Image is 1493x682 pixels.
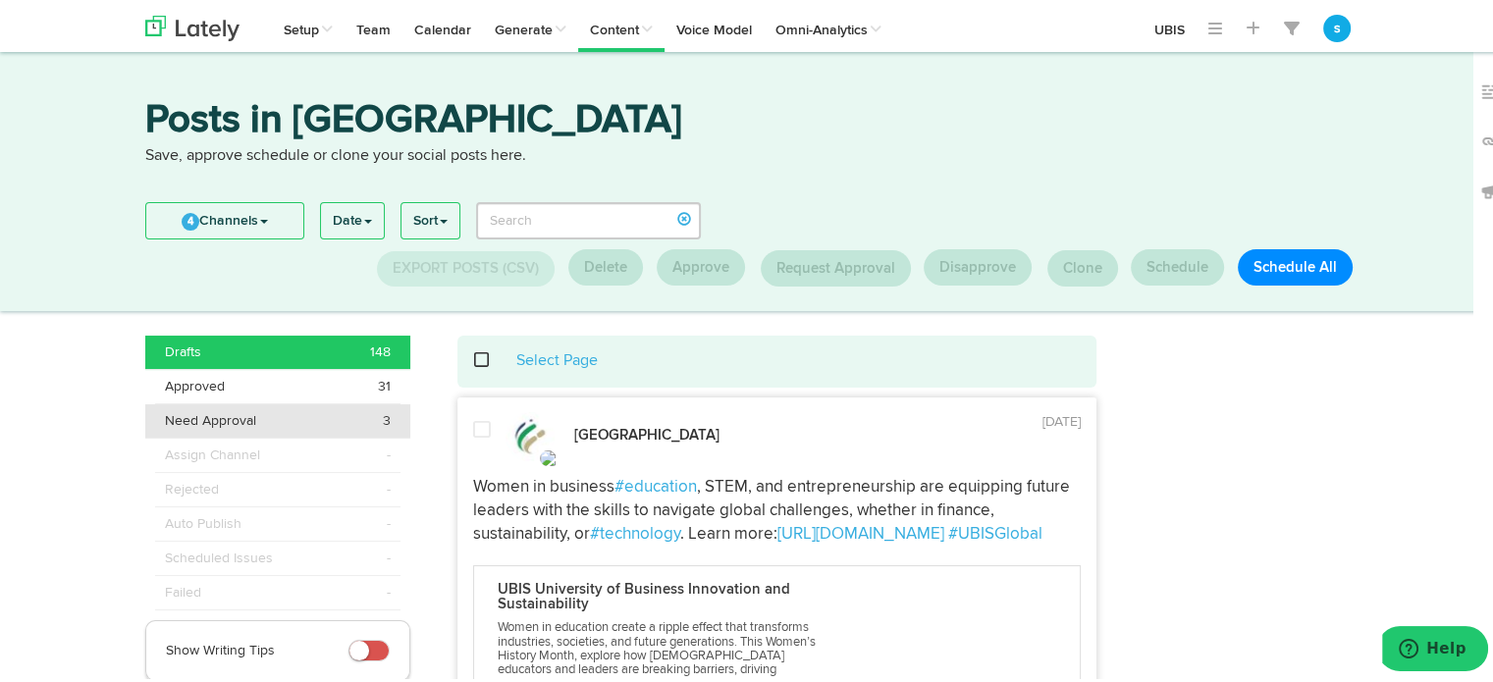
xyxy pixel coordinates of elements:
[473,476,614,493] span: Women in business
[145,13,240,38] img: logo_lately_bg_light.svg
[657,246,745,283] button: Approve
[165,546,273,565] span: Scheduled Issues
[538,446,561,465] img: twitter-x.svg
[182,210,199,228] span: 4
[401,200,459,236] a: Sort
[506,409,555,458] img: LSGxZeQS_normal.jpg
[948,523,1042,540] a: #UBISGlobal
[1382,623,1488,672] iframe: Opens a widget where you can find more information
[387,511,391,531] span: -
[165,340,201,359] span: Drafts
[146,200,303,236] a: 4Channels
[924,246,1032,283] button: Disapprove
[1238,246,1353,283] button: Schedule All
[166,641,275,655] span: Show Writing Tips
[776,258,895,273] span: Request Approval
[145,98,1362,142] h3: Posts in [GEOGRAPHIC_DATA]
[370,340,391,359] span: 148
[590,523,680,540] a: #technology
[777,523,944,540] a: [URL][DOMAIN_NAME]
[498,579,835,608] p: UBIS University of Business Innovation and Sustainability
[378,374,391,393] span: 31
[574,425,720,440] strong: [GEOGRAPHIC_DATA]
[473,476,1074,540] span: , STEM, and entrepreneurship are equipping future leaders with the skills to navigate global chal...
[383,408,391,428] span: 3
[387,477,391,497] span: -
[1323,12,1351,39] button: s
[1131,246,1224,283] button: Schedule
[476,199,701,236] input: Search
[1047,247,1118,284] button: Clone
[680,523,777,540] span: . Learn more:
[145,142,1362,165] p: Save, approve schedule or clone your social posts here.
[387,443,391,462] span: -
[165,511,241,531] span: Auto Publish
[614,476,697,493] a: #education
[165,443,260,462] span: Assign Channel
[516,350,598,366] a: Select Page
[761,247,911,284] button: Request Approval
[165,580,201,600] span: Failed
[321,200,384,236] a: Date
[387,580,391,600] span: -
[165,408,256,428] span: Need Approval
[377,248,555,284] button: Export Posts (CSV)
[165,477,219,497] span: Rejected
[1042,412,1081,426] time: [DATE]
[387,546,391,565] span: -
[165,374,225,393] span: Approved
[568,246,643,283] button: Delete
[1063,258,1102,273] span: Clone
